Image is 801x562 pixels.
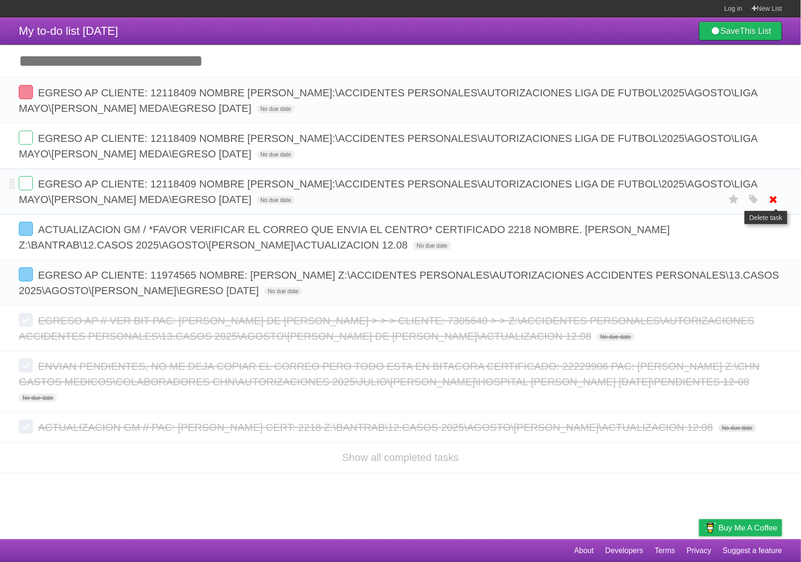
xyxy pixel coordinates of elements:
span: No due date [597,333,635,341]
label: Done [19,131,33,145]
a: Buy me a coffee [699,519,782,537]
b: This List [740,26,771,36]
a: Privacy [687,542,711,560]
a: About [574,542,594,560]
span: EGRESO AP // VER BIT PAC: [PERSON_NAME] DE [PERSON_NAME] > > > CLIENTE: 7305640 > > Z:\ACCIDENTES... [19,315,755,342]
span: EGRESO AP CLIENTE: 12118409 NOMBRE [PERSON_NAME]:\ACCIDENTES PERSONALES\AUTORIZACIONES LIGA DE FU... [19,87,757,114]
a: Suggest a feature [723,542,782,560]
a: Terms [655,542,676,560]
span: Buy me a coffee [719,520,778,536]
label: Star task [725,192,743,207]
span: No due date [413,242,451,250]
span: No due date [19,394,57,402]
label: Done [19,85,33,99]
span: EGRESO AP CLIENTE: 11974565 NOMBRE: [PERSON_NAME] Z:\ACCIDENTES PERSONALES\AUTORIZACIONES ACCIDEN... [19,269,779,297]
label: Done [19,359,33,373]
label: Done [19,313,33,327]
span: No due date [257,150,295,159]
span: EGRESO AP CLIENTE: 12118409 NOMBRE [PERSON_NAME]:\ACCIDENTES PERSONALES\AUTORIZACIONES LIGA DE FU... [19,178,757,205]
label: Done [19,267,33,281]
span: No due date [257,196,295,204]
label: Done [19,222,33,236]
label: Done [19,176,33,190]
a: Show all completed tasks [342,452,459,463]
span: ACTUALIZACION GM // PAC: [PERSON_NAME] CERT: 2218 Z:\BANTRAB\12.CASOS 2025\AGOSTO\[PERSON_NAME]\A... [38,421,716,433]
img: Buy me a coffee [704,520,716,536]
span: EGRESO AP CLIENTE: 12118409 NOMBRE [PERSON_NAME]:\ACCIDENTES PERSONALES\AUTORIZACIONES LIGA DE FU... [19,133,757,160]
span: ENVIAN PENDIENTES, NO ME DEJA COPIAR EL CORREO PERO TODO ESTA EN BITACORA CERTIFICADO: 22229906 P... [19,360,760,388]
a: Developers [605,542,643,560]
a: SaveThis List [699,22,782,40]
label: Done [19,420,33,434]
span: ACTUALIZACION GM / *FAVOR VERIFICAR EL CORREO QUE ENVIA EL CENTRO* CERTIFICADO 2218 NOMBRE. [PERS... [19,224,670,251]
span: No due date [257,105,295,113]
span: No due date [718,424,756,432]
span: No due date [264,287,302,296]
span: My to-do list [DATE] [19,24,118,37]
